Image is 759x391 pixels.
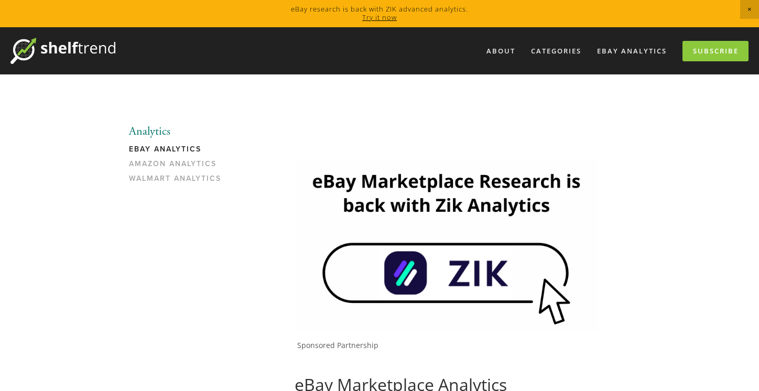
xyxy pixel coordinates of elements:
[297,341,598,350] p: Sponsored Partnership
[129,125,229,138] li: Analytics
[682,41,749,61] a: Subscribe
[10,38,115,64] img: ShelfTrend
[129,145,229,159] a: eBay Analytics
[590,42,674,60] a: eBay Analytics
[480,42,522,60] a: About
[362,13,397,22] a: Try it now
[129,159,229,174] a: Amazon Analytics
[524,42,588,60] div: Categories
[295,160,598,331] img: Zik Analytics Sponsored Ad
[129,174,229,189] a: Walmart Analytics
